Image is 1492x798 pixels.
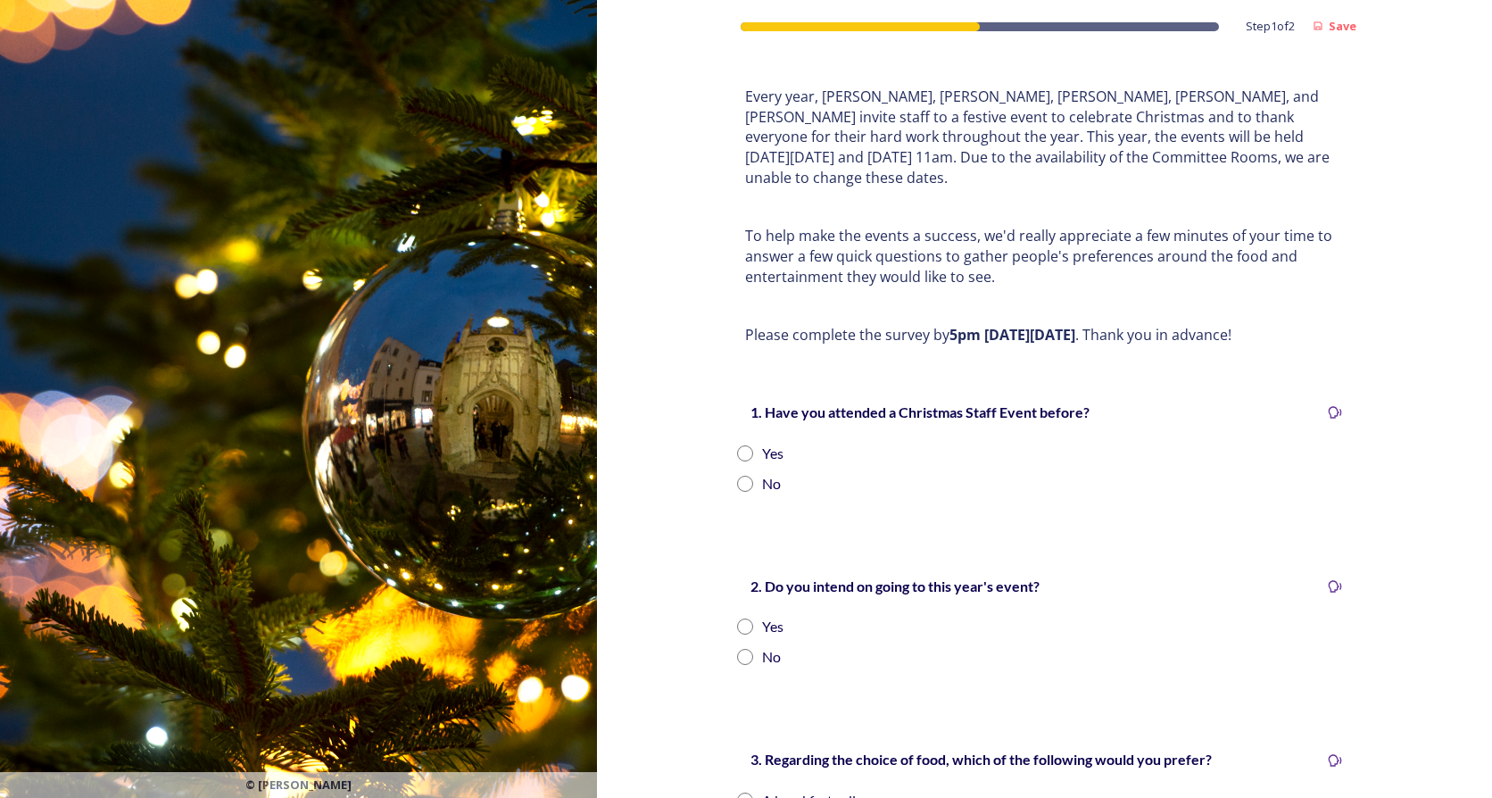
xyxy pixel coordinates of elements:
strong: 2. Do you intend on going to this year's event? [750,578,1040,594]
p: To help make the events a success, we'd really appreciate a few minutes of your time to answer a ... [745,226,1343,287]
div: No [762,473,781,495]
p: Please complete the survey by . Thank you in advance! [745,325,1343,345]
div: Yes [762,443,783,464]
strong: Save [1329,18,1356,34]
div: Yes [762,616,783,637]
div: No [762,646,781,668]
p: Every year, [PERSON_NAME], [PERSON_NAME], [PERSON_NAME], [PERSON_NAME], and [PERSON_NAME] invite ... [745,87,1343,188]
strong: 1. Have you attended a Christmas Staff Event before? [750,403,1090,420]
span: © [PERSON_NAME] [245,777,352,794]
strong: 3. Regarding the choice of food, which of the following would you prefer? [750,751,1212,768]
span: Step 1 of 2 [1246,18,1295,35]
strong: 5pm [DATE][DATE] [949,325,1075,345]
